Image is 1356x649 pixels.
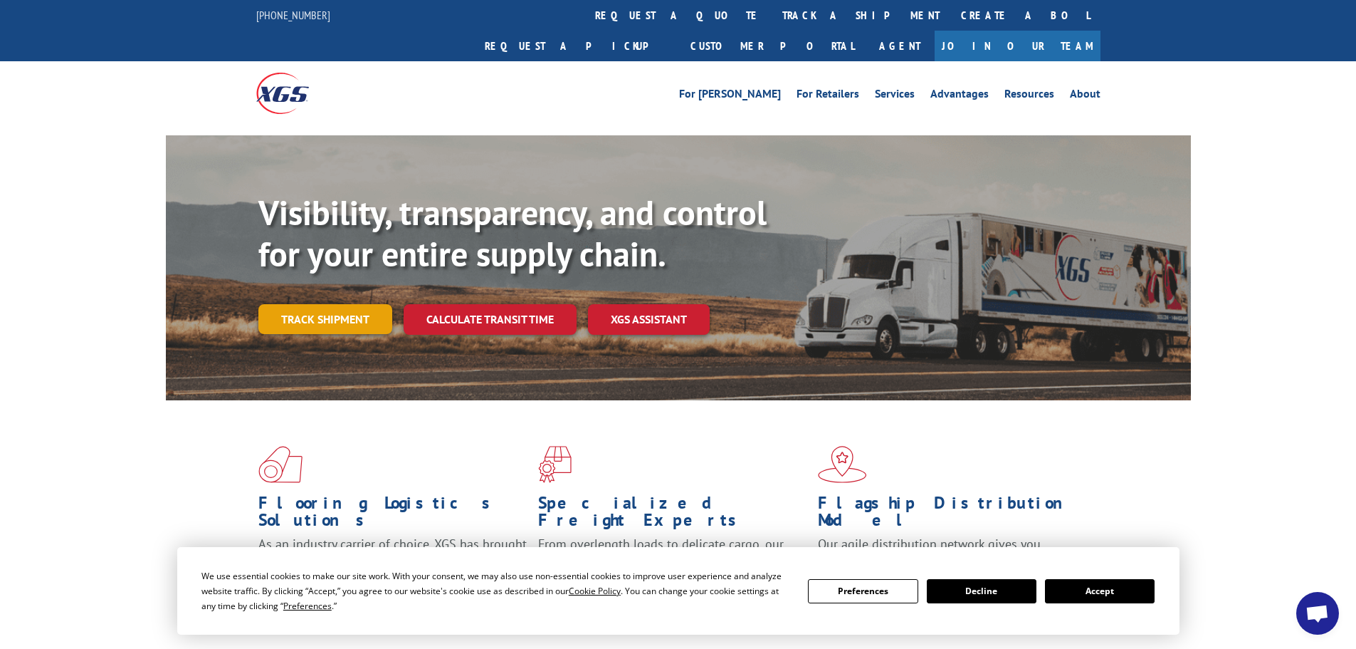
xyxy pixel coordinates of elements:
a: Calculate transit time [404,304,577,335]
div: Open chat [1296,592,1339,635]
img: xgs-icon-total-supply-chain-intelligence-red [258,446,303,483]
p: From overlength loads to delicate cargo, our experienced staff knows the best way to move your fr... [538,536,807,599]
a: Agent [865,31,935,61]
button: Decline [927,579,1036,603]
a: Join Our Team [935,31,1100,61]
span: As an industry carrier of choice, XGS has brought innovation and dedication to flooring logistics... [258,536,527,586]
a: [PHONE_NUMBER] [256,8,330,22]
a: Advantages [930,88,989,104]
img: xgs-icon-flagship-distribution-model-red [818,446,867,483]
a: Request a pickup [474,31,680,61]
a: About [1070,88,1100,104]
div: We use essential cookies to make our site work. With your consent, we may also use non-essential ... [201,568,791,613]
img: xgs-icon-focused-on-flooring-red [538,446,572,483]
a: For [PERSON_NAME] [679,88,781,104]
span: Cookie Policy [569,585,621,597]
a: Customer Portal [680,31,865,61]
div: Cookie Consent Prompt [177,547,1179,635]
button: Preferences [808,579,918,603]
b: Visibility, transparency, and control for your entire supply chain. [258,190,767,276]
button: Accept [1045,579,1155,603]
a: Services [875,88,915,104]
h1: Flooring Logistics Solutions [258,494,527,536]
a: XGS ASSISTANT [588,304,710,335]
span: Our agile distribution network gives you nationwide inventory management on demand. [818,536,1080,569]
a: Resources [1004,88,1054,104]
a: For Retailers [797,88,859,104]
h1: Specialized Freight Experts [538,494,807,536]
h1: Flagship Distribution Model [818,494,1087,536]
a: Track shipment [258,304,392,334]
span: Preferences [283,600,332,612]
